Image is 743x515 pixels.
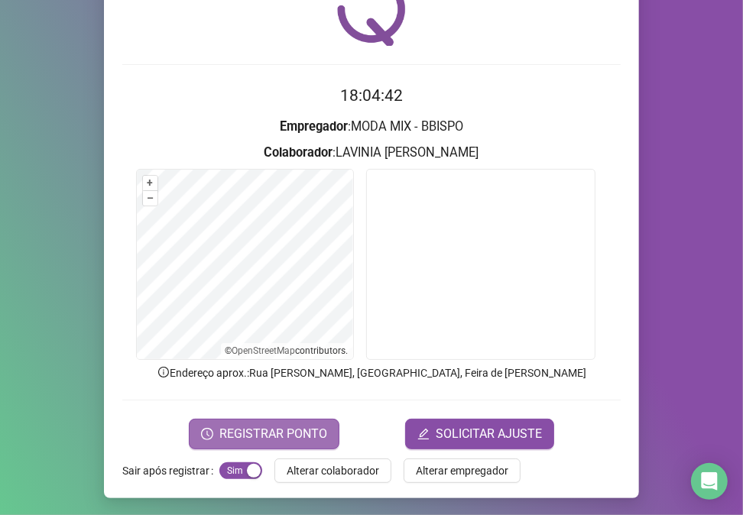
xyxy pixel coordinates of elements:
[189,419,339,449] button: REGISTRAR PONTO
[405,419,554,449] button: editSOLICITAR AJUSTE
[225,345,349,356] li: © contributors.
[157,365,170,379] span: info-circle
[691,463,728,500] div: Open Intercom Messenger
[274,458,391,483] button: Alterar colaborador
[219,425,327,443] span: REGISTRAR PONTO
[264,145,333,160] strong: Colaborador
[201,428,213,440] span: clock-circle
[143,176,157,190] button: +
[287,462,379,479] span: Alterar colaborador
[232,345,296,356] a: OpenStreetMap
[122,364,621,381] p: Endereço aprox. : Rua [PERSON_NAME], [GEOGRAPHIC_DATA], Feira de [PERSON_NAME]
[340,86,403,105] time: 18:04:42
[416,462,508,479] span: Alterar empregador
[417,428,430,440] span: edit
[122,458,219,483] label: Sair após registrar
[280,119,348,134] strong: Empregador
[122,117,621,137] h3: : MODA MIX - BBISPO
[404,458,521,483] button: Alterar empregador
[436,425,542,443] span: SOLICITAR AJUSTE
[122,143,621,163] h3: : LAVINIA [PERSON_NAME]
[143,191,157,206] button: –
